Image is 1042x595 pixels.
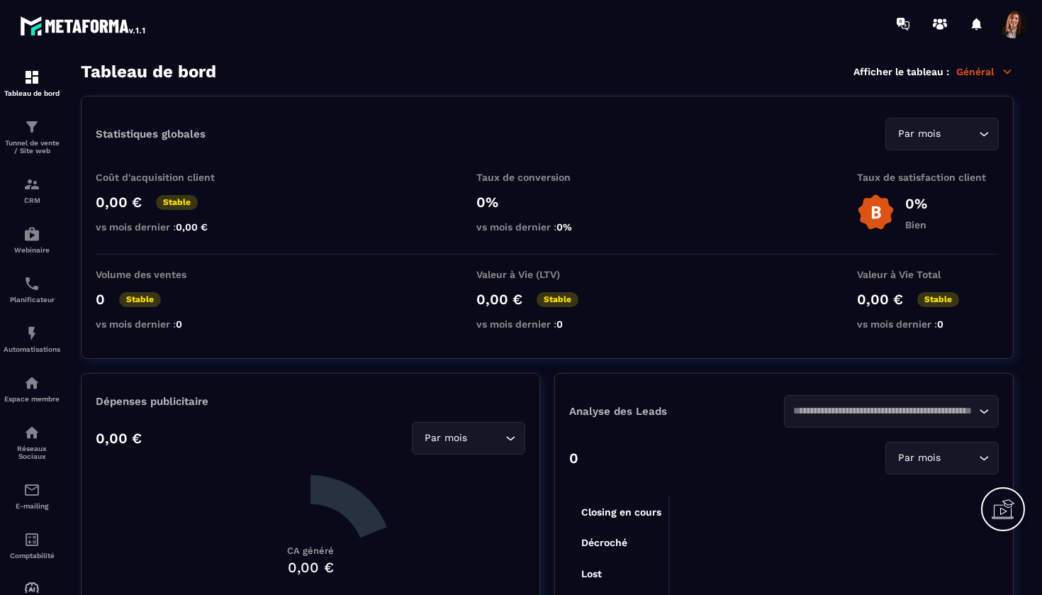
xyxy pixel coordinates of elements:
a: automationsautomationsEspace membre [4,364,60,413]
p: 0,00 € [857,291,903,308]
p: vs mois dernier : [476,318,618,330]
p: CRM [4,196,60,204]
a: accountantaccountantComptabilité [4,521,60,570]
a: automationsautomationsAutomatisations [4,314,60,364]
img: social-network [23,424,40,441]
p: Analyse des Leads [569,405,784,418]
p: Bien [905,219,927,230]
p: Automatisations [4,345,60,353]
p: vs mois dernier : [476,221,618,233]
p: Coût d'acquisition client [96,172,237,183]
div: Search for option [412,422,525,455]
p: Webinaire [4,246,60,254]
p: Espace membre [4,395,60,403]
a: social-networksocial-networkRéseaux Sociaux [4,413,60,471]
img: logo [20,13,147,38]
tspan: Closing en cours [581,506,661,518]
img: formation [23,118,40,135]
p: E-mailing [4,502,60,510]
p: vs mois dernier : [96,318,237,330]
h3: Tableau de bord [81,62,216,82]
p: Statistiques globales [96,128,206,140]
span: 0 [937,318,943,330]
span: 0,00 € [176,221,208,233]
p: Taux de conversion [476,172,618,183]
p: Planificateur [4,296,60,304]
a: emailemailE-mailing [4,471,60,521]
a: formationformationTableau de bord [4,58,60,108]
img: automations [23,325,40,342]
input: Search for option [943,450,975,466]
div: Search for option [885,118,999,150]
input: Search for option [470,430,502,446]
div: Search for option [885,442,999,474]
img: scheduler [23,275,40,292]
p: vs mois dernier : [96,221,237,233]
p: 0,00 € [476,291,522,308]
p: Stable [917,292,959,307]
img: accountant [23,531,40,548]
input: Search for option [793,404,975,419]
p: vs mois dernier : [857,318,999,330]
tspan: Décroché [581,537,627,548]
a: formationformationTunnel de vente / Site web [4,108,60,165]
p: Volume des ventes [96,269,237,280]
span: Par mois [895,450,943,466]
p: Valeur à Vie (LTV) [476,269,618,280]
span: 0 [556,318,563,330]
img: automations [23,374,40,391]
p: Stable [156,195,198,210]
span: 0% [556,221,572,233]
img: formation [23,69,40,86]
a: formationformationCRM [4,165,60,215]
span: 0 [176,318,182,330]
img: formation [23,176,40,193]
p: Afficher le tableau : [853,66,949,77]
p: Comptabilité [4,552,60,560]
tspan: Lost [581,568,602,579]
div: Search for option [784,395,999,428]
p: Dépenses publicitaire [96,395,525,408]
input: Search for option [943,126,975,142]
p: 0,00 € [96,194,142,211]
span: Par mois [421,430,470,446]
p: Stable [119,292,161,307]
p: 0 [569,450,578,467]
img: email [23,482,40,499]
p: Tableau de bord [4,89,60,97]
a: schedulerschedulerPlanificateur [4,265,60,314]
p: Général [956,65,1014,78]
img: automations [23,226,40,243]
p: Stable [537,292,578,307]
p: 0% [476,194,618,211]
a: automationsautomationsWebinaire [4,215,60,265]
span: Par mois [895,126,943,142]
p: 0,00 € [96,430,142,447]
p: 0 [96,291,105,308]
p: Tunnel de vente / Site web [4,139,60,155]
img: b-badge-o.b3b20ee6.svg [857,194,895,231]
p: Valeur à Vie Total [857,269,999,280]
p: Réseaux Sociaux [4,445,60,460]
p: Taux de satisfaction client [857,172,999,183]
p: 0% [905,195,927,212]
